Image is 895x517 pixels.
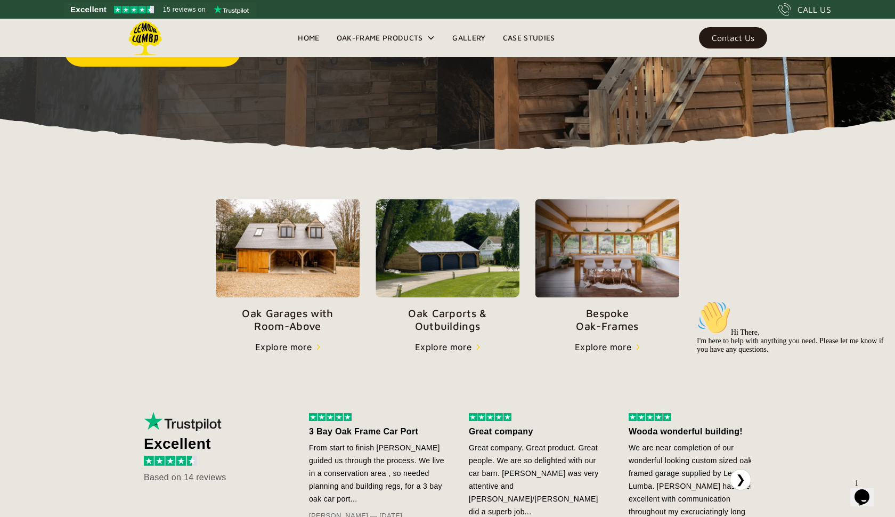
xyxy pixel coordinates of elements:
[850,474,884,506] iframe: chat widget
[337,31,423,44] div: Oak-Frame Products
[469,425,607,438] div: Great company
[376,307,519,333] p: Oak Carports & Outbuildings
[144,456,197,466] img: 4.5 stars
[415,341,471,353] div: Explore more
[798,3,831,16] div: CALL US
[376,199,519,333] a: Oak Carports &Outbuildings
[444,30,494,46] a: Gallery
[70,3,107,16] span: Excellent
[216,307,360,333] p: Oak Garages with Room-Above
[289,30,328,46] a: Home
[575,341,631,353] div: Explore more
[214,5,249,14] img: Trustpilot logo
[144,438,277,450] div: Excellent
[469,413,511,421] img: 5 stars
[699,27,767,49] a: Contact Us
[216,199,360,333] a: Oak Garages withRoom-Above
[712,34,754,42] div: Contact Us
[535,199,679,333] a: BespokeOak-Frames
[4,4,38,38] img: :wave:
[64,2,256,17] a: See Lemon Lumba reviews on Trustpilot
[778,3,831,16] a: CALL US
[4,4,196,58] div: 👋Hi There,I'm here to help with anything you need. Please let me know if you have any questions.
[4,32,191,57] span: Hi There, I'm here to help with anything you need. Please let me know if you have any questions.
[309,425,447,438] div: 3 Bay Oak Frame Car Port
[309,413,352,421] img: 5 stars
[575,341,640,353] a: Explore more
[535,307,679,333] p: Bespoke Oak-Frames
[629,425,767,438] div: Wooda wonderful building!
[255,341,320,353] a: Explore more
[144,412,224,431] img: Trustpilot
[328,19,444,57] div: Oak-Frame Products
[114,6,154,13] img: Trustpilot 4.5 stars
[255,341,312,353] div: Explore more
[494,30,564,46] a: Case Studies
[415,341,480,353] a: Explore more
[309,441,447,505] div: From start to finish [PERSON_NAME] guided us through the process. We live in a conservation area ...
[163,3,206,16] span: 15 reviews on
[730,469,751,490] button: ❯
[629,413,671,421] img: 5 stars
[693,296,884,469] iframe: chat widget
[144,471,277,484] div: Based on 14 reviews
